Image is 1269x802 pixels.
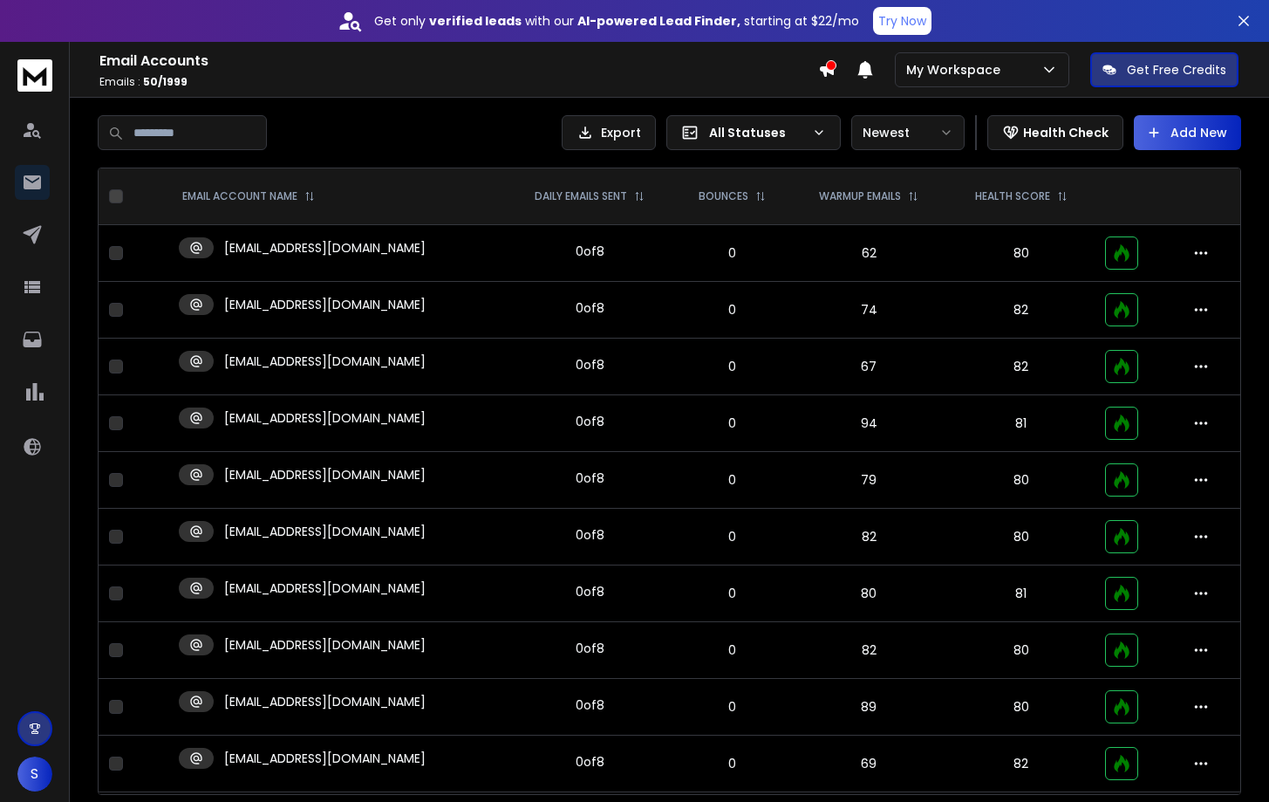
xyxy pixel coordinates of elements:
[99,75,818,89] p: Emails :
[224,239,426,257] p: [EMAIL_ADDRESS][DOMAIN_NAME]
[224,409,426,427] p: [EMAIL_ADDRESS][DOMAIN_NAME]
[99,51,818,72] h1: Email Accounts
[878,12,926,30] p: Try Now
[685,415,781,432] p: 0
[685,528,781,545] p: 0
[576,356,604,374] div: 0 of 8
[429,12,522,30] strong: verified leads
[535,189,627,203] p: DAILY EMAILS SENT
[576,470,604,487] div: 0 of 8
[224,523,426,540] p: [EMAIL_ADDRESS][DOMAIN_NAME]
[576,696,604,714] div: 0 of 8
[947,339,1095,395] td: 82
[791,736,947,792] td: 69
[975,189,1050,203] p: HEALTH SCORE
[17,757,52,792] button: S
[791,566,947,622] td: 80
[947,622,1095,679] td: 80
[576,299,604,317] div: 0 of 8
[1127,61,1226,79] p: Get Free Credits
[685,301,781,319] p: 0
[224,353,426,370] p: [EMAIL_ADDRESS][DOMAIN_NAME]
[947,225,1095,282] td: 80
[947,452,1095,509] td: 80
[576,243,604,260] div: 0 of 8
[685,698,781,716] p: 0
[791,395,947,452] td: 94
[685,358,781,375] p: 0
[685,641,781,659] p: 0
[224,693,426,710] p: [EMAIL_ADDRESS][DOMAIN_NAME]
[224,579,426,597] p: [EMAIL_ADDRESS][DOMAIN_NAME]
[791,339,947,395] td: 67
[947,736,1095,792] td: 82
[709,124,805,141] p: All Statuses
[873,7,931,35] button: Try Now
[576,413,604,430] div: 0 of 8
[947,679,1095,736] td: 80
[1023,124,1109,141] p: Health Check
[576,640,604,657] div: 0 of 8
[1134,115,1241,150] button: Add New
[699,189,748,203] p: BOUNCES
[576,526,604,544] div: 0 of 8
[224,296,426,313] p: [EMAIL_ADDRESS][DOMAIN_NAME]
[851,115,965,150] button: Newest
[224,750,426,767] p: [EMAIL_ADDRESS][DOMAIN_NAME]
[576,583,604,600] div: 0 of 8
[819,189,901,203] p: WARMUP EMAILS
[791,679,947,736] td: 89
[791,622,947,679] td: 82
[791,225,947,282] td: 62
[685,755,781,772] p: 0
[947,566,1095,622] td: 81
[685,471,781,489] p: 0
[906,61,1007,79] p: My Workspace
[685,244,781,262] p: 0
[576,753,604,771] div: 0 of 8
[374,12,859,30] p: Get only with our starting at $22/mo
[791,282,947,339] td: 74
[685,585,781,602] p: 0
[17,59,52,92] img: logo
[987,115,1123,150] button: Health Check
[791,452,947,509] td: 79
[143,74,188,89] span: 50 / 1999
[182,189,315,203] div: EMAIL ACCOUNT NAME
[562,115,656,150] button: Export
[577,12,740,30] strong: AI-powered Lead Finder,
[791,509,947,566] td: 82
[224,466,426,483] p: [EMAIL_ADDRESS][DOMAIN_NAME]
[947,509,1095,566] td: 80
[224,636,426,654] p: [EMAIL_ADDRESS][DOMAIN_NAME]
[947,282,1095,339] td: 82
[947,395,1095,452] td: 81
[1090,52,1238,87] button: Get Free Credits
